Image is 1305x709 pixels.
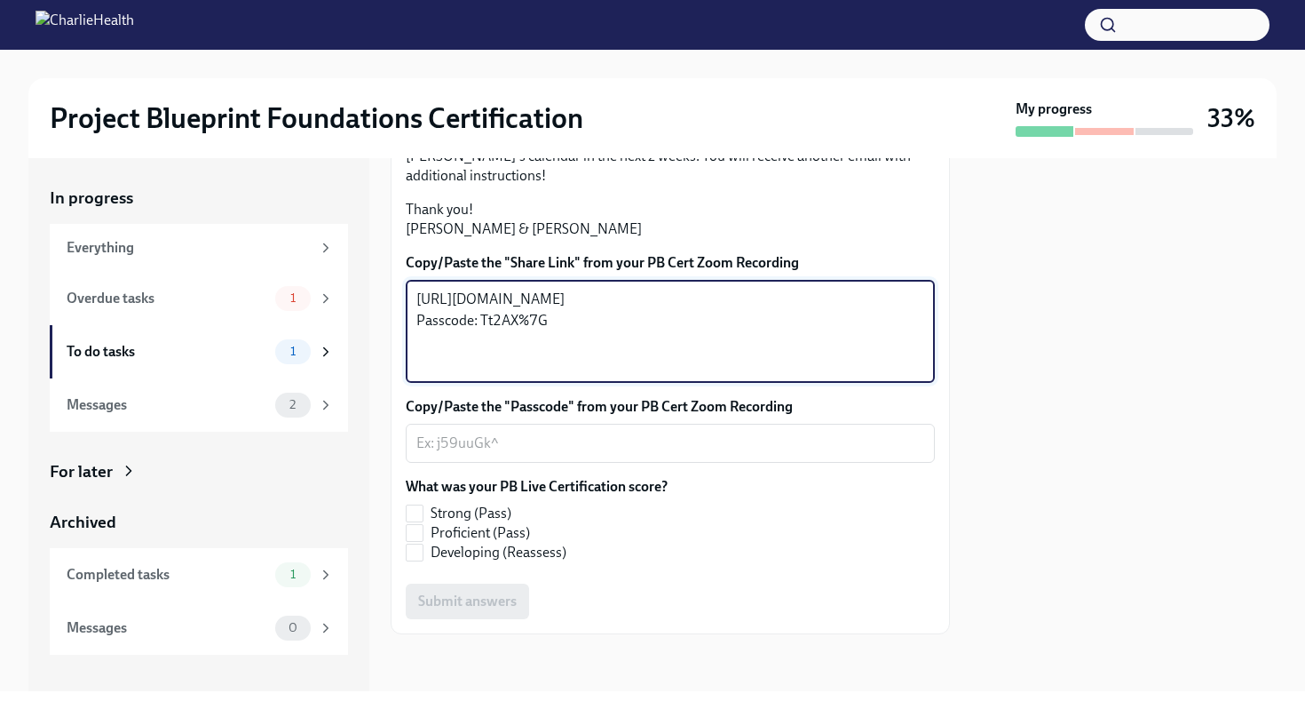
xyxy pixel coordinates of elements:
a: For later [50,460,348,483]
img: CharlieHealth [36,11,134,39]
h2: Project Blueprint Foundations Certification [50,100,583,136]
textarea: [URL][DOMAIN_NAME] Passcode: Tt2AX%7G [416,289,924,374]
span: Strong (Pass) [431,504,511,523]
a: In progress [50,187,348,210]
div: Everything [67,238,311,258]
span: 1 [280,568,306,581]
label: Copy/Paste the "Passcode" from your PB Cert Zoom Recording [406,397,935,417]
div: Messages [67,395,268,415]
a: Completed tasks1 [50,548,348,601]
a: Archived [50,511,348,534]
span: Developing (Reassess) [431,543,566,562]
label: What was your PB Live Certification score? [406,477,668,497]
a: Everything [50,224,348,272]
a: To do tasks1 [50,325,348,378]
h3: 33% [1207,102,1255,134]
span: 0 [278,621,308,634]
div: For later [50,460,113,483]
div: Messages [67,618,268,638]
strong: My progress [1016,100,1092,119]
div: To do tasks [67,342,268,362]
div: Overdue tasks [67,289,268,308]
span: 2 [279,398,306,411]
a: Overdue tasks1 [50,272,348,325]
a: Messages0 [50,601,348,655]
a: Messages2 [50,378,348,432]
span: Proficient (Pass) [431,523,530,543]
div: Completed tasks [67,565,268,585]
span: 1 [280,291,306,305]
label: Copy/Paste the "Share Link" from your PB Cert Zoom Recording [406,253,935,273]
span: 1 [280,345,306,358]
p: Thank you! [PERSON_NAME] & [PERSON_NAME] [406,200,935,239]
